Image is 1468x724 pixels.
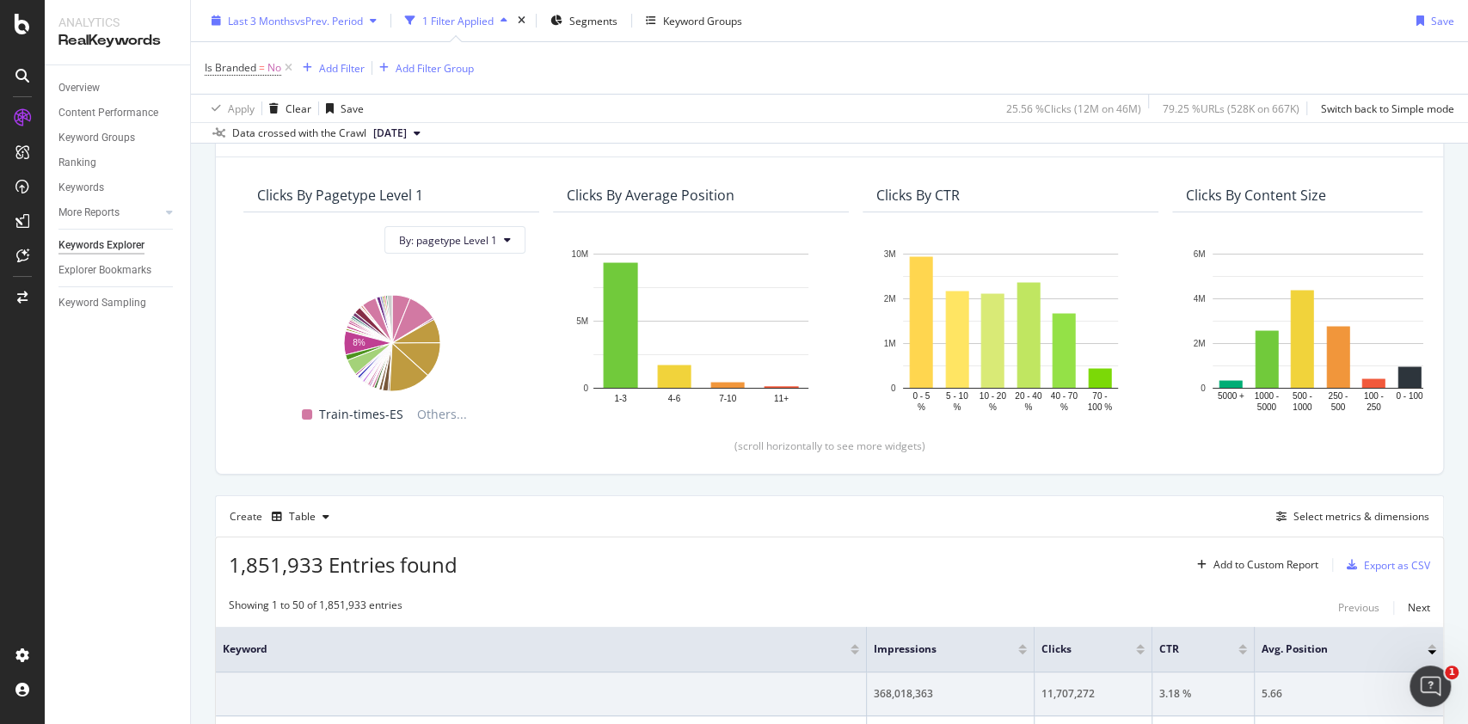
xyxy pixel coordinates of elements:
[205,95,255,122] button: Apply
[205,7,384,34] button: Last 3 MonthsvsPrev. Period
[891,383,896,393] text: 0
[58,129,135,147] div: Keyword Groups
[514,12,529,29] div: times
[663,13,742,28] div: Keyword Groups
[1257,402,1277,412] text: 5000
[876,187,960,204] div: Clicks By CTR
[912,391,930,401] text: 0 - 5
[874,686,1027,702] div: 368,018,363
[874,641,992,657] span: Impressions
[876,245,1145,414] svg: A chart.
[1159,686,1247,702] div: 3.18 %
[58,79,178,97] a: Overview
[1330,402,1345,412] text: 500
[567,187,734,204] div: Clicks By Average Position
[614,394,627,403] text: 1-3
[1431,13,1454,28] div: Save
[1328,391,1348,401] text: 250 -
[259,60,265,75] span: =
[58,294,178,312] a: Keyword Sampling
[228,101,255,115] div: Apply
[1088,402,1112,412] text: 100 %
[1092,391,1107,401] text: 70 -
[953,402,961,412] text: %
[1159,641,1213,657] span: CTR
[1041,686,1145,702] div: 11,707,272
[230,503,336,531] div: Create
[295,13,363,28] span: vs Prev. Period
[1186,187,1326,204] div: Clicks By Content Size
[372,58,474,78] button: Add Filter Group
[1262,641,1402,657] span: Avg. Position
[1293,509,1429,524] div: Select metrics & dimensions
[1410,666,1451,707] iframe: Intercom live chat
[1194,294,1206,304] text: 4M
[884,339,896,348] text: 1M
[58,236,178,255] a: Keywords Explorer
[1051,391,1078,401] text: 40 - 70
[341,101,364,115] div: Save
[58,129,178,147] a: Keyword Groups
[58,154,96,172] div: Ranking
[58,104,178,122] a: Content Performance
[1194,249,1206,259] text: 6M
[1194,339,1206,348] text: 2M
[58,236,144,255] div: Keywords Explorer
[1445,666,1459,679] span: 1
[918,402,925,412] text: %
[639,7,749,34] button: Keyword Groups
[1060,402,1068,412] text: %
[946,391,968,401] text: 5 - 10
[286,101,311,115] div: Clear
[289,512,316,522] div: Table
[1314,95,1454,122] button: Switch back to Simple mode
[398,7,514,34] button: 1 Filter Applied
[1338,598,1379,618] button: Previous
[58,261,178,279] a: Explorer Bookmarks
[373,126,407,141] span: 2025 Sep. 7th
[569,13,617,28] span: Segments
[1367,402,1381,412] text: 250
[223,641,825,657] span: Keyword
[1408,598,1430,618] button: Next
[232,126,366,141] div: Data crossed with the Crawl
[58,204,161,222] a: More Reports
[319,404,403,425] span: Train-times-ES
[774,394,789,403] text: 11+
[1262,686,1436,702] div: 5.66
[1024,402,1032,412] text: %
[265,503,336,531] button: Table
[58,14,176,31] div: Analytics
[58,204,120,222] div: More Reports
[58,179,104,197] div: Keywords
[422,13,494,28] div: 1 Filter Applied
[296,58,365,78] button: Add Filter
[399,233,497,248] span: By: pagetype Level 1
[567,245,835,414] div: A chart.
[58,294,146,312] div: Keyword Sampling
[1338,600,1379,615] div: Previous
[58,261,151,279] div: Explorer Bookmarks
[58,79,100,97] div: Overview
[262,95,311,122] button: Clear
[1190,551,1318,579] button: Add to Custom Report
[1340,551,1430,579] button: Export as CSV
[58,179,178,197] a: Keywords
[980,391,1007,401] text: 10 - 20
[205,60,256,75] span: Is Branded
[257,286,525,393] svg: A chart.
[1321,101,1454,115] div: Switch back to Simple mode
[1364,558,1430,573] div: Export as CSV
[228,13,295,28] span: Last 3 Months
[236,439,1422,453] div: (scroll horizontally to see more widgets)
[229,598,402,618] div: Showing 1 to 50 of 1,851,933 entries
[1006,101,1141,115] div: 25.56 % Clicks ( 12M on 46M )
[1186,245,1454,414] svg: A chart.
[1364,391,1384,401] text: 100 -
[668,394,681,403] text: 4-6
[1213,560,1318,570] div: Add to Custom Report
[229,550,458,579] span: 1,851,933 Entries found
